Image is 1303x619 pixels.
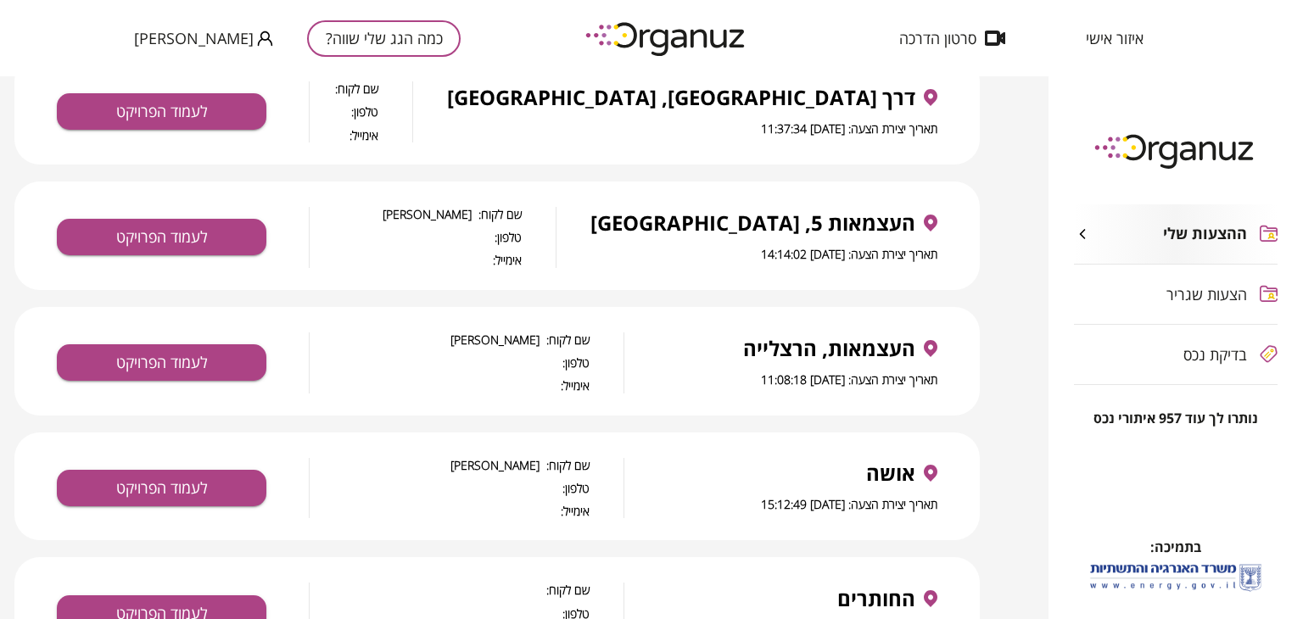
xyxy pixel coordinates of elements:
span: אושה [866,461,915,485]
span: אימייל: [310,378,590,393]
img: לוגו משרד האנרגיה [1087,557,1265,597]
span: החותרים [837,587,915,611]
span: איזור אישי [1086,30,1144,47]
span: טלפון: [310,481,590,495]
span: שם לקוח: [310,583,590,597]
span: טלפון: [310,230,522,244]
button: לעמוד הפרויקט [57,470,266,506]
span: הצעות שגריר [1166,286,1247,303]
span: ההצעות שלי [1163,225,1247,243]
span: שם לקוח: [PERSON_NAME] [310,332,590,347]
img: logo [573,15,760,62]
span: [PERSON_NAME] [134,30,254,47]
button: סרטון הדרכה [874,30,1031,47]
span: סרטון הדרכה [899,30,976,47]
span: אימייל: [310,128,378,142]
span: תאריך יצירת הצעה: [DATE] 11:37:34 [761,120,937,137]
button: לעמוד הפרויקט [57,344,266,381]
span: העצמאות 5, [GEOGRAPHIC_DATA] [590,211,915,235]
span: טלפון: [310,355,590,370]
button: הצעות שגריר [1074,265,1278,324]
span: העצמאות, הרצלייה [743,337,915,360]
span: בדיקת נכס [1183,346,1247,363]
img: logo [1082,127,1269,174]
button: איזור אישי [1060,30,1169,47]
button: ההצעות שלי [1074,204,1278,264]
button: לעמוד הפרויקט [57,93,266,130]
span: תאריך יצירת הצעה: [DATE] 15:12:49 [761,496,937,512]
button: [PERSON_NAME] [134,28,273,49]
span: נותרו לך עוד 957 איתורי נכס [1093,410,1258,427]
span: שם לקוח: [PERSON_NAME] [310,458,590,472]
span: דרך [GEOGRAPHIC_DATA], [GEOGRAPHIC_DATA] [447,86,915,109]
button: לעמוד הפרויקט [57,219,266,255]
span: שם לקוח: [PERSON_NAME] [310,207,522,221]
span: תאריך יצירת הצעה: [DATE] 14:14:02 [761,246,937,262]
button: בדיקת נכס [1074,325,1278,384]
span: בתמיכה: [1150,538,1201,556]
span: אימייל: [310,504,590,518]
span: אימייל: [310,253,522,267]
span: תאריך יצירת הצעה: [DATE] 11:08:18 [761,371,937,388]
span: טלפון: [310,104,378,119]
button: כמה הגג שלי שווה? [307,20,461,57]
span: שם לקוח: [310,81,378,96]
